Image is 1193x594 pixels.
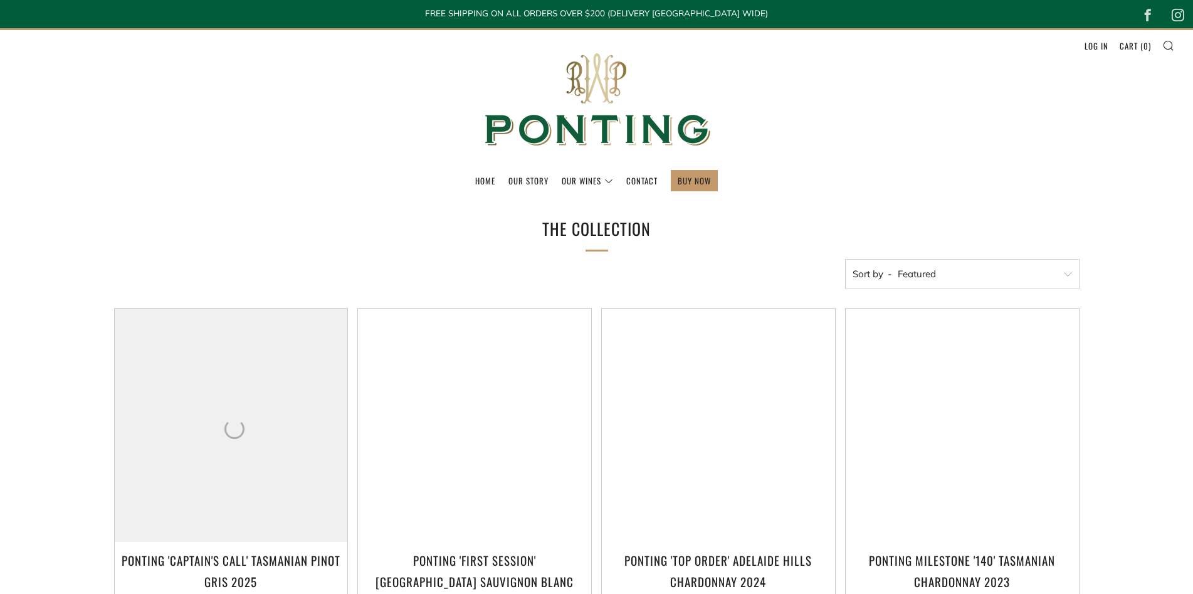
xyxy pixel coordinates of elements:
[626,171,658,191] a: Contact
[121,549,342,592] h3: Ponting 'Captain's Call' Tasmanian Pinot Gris 2025
[852,549,1073,592] h3: Ponting Milestone '140' Tasmanian Chardonnay 2023
[1120,36,1151,56] a: Cart (0)
[475,171,495,191] a: Home
[409,215,785,244] h1: The Collection
[471,30,722,170] img: Ponting Wines
[508,171,549,191] a: Our Story
[562,171,613,191] a: Our Wines
[1143,40,1148,52] span: 0
[678,171,711,191] a: BUY NOW
[608,549,829,592] h3: Ponting 'Top Order' Adelaide Hills Chardonnay 2024
[1085,36,1108,56] a: Log in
